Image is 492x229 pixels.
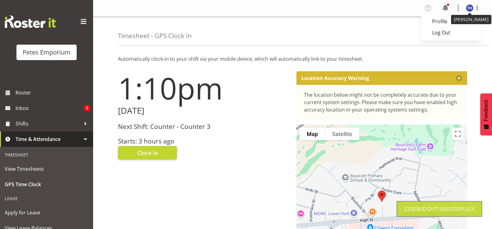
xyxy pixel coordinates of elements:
a: Profile [421,16,481,27]
img: teresa-hawkins9867.jpg [466,4,473,12]
span: Time & Attendance [16,134,81,144]
span: Shifts [16,119,81,128]
button: Feedback - Show survey [480,93,492,135]
button: Close message [456,75,462,81]
span: GPS Time Clock [5,180,88,189]
h2: [DATE] [118,106,289,116]
div: Leave [2,192,92,205]
a: Log Out [421,27,481,38]
h3: Starts: 3 hours ago [118,138,289,145]
button: Toggle fullscreen view [452,128,464,140]
button: Clock In [118,146,177,160]
div: The location below might not be completely accurate due to your current system settings. Please m... [304,91,460,113]
div: Clocked out Successfully [404,205,474,213]
h1: 1:10pm [118,71,289,105]
div: Timesheet [2,148,92,161]
button: Show satellite imagery [325,128,359,140]
button: Show street map [300,128,325,140]
span: Feedback [483,99,489,121]
span: View Timesheets [5,164,88,174]
span: 3 [84,105,90,111]
span: Clock In [137,149,158,157]
a: GPS Time Clock [2,177,92,192]
p: Automatically clock-in to your shift via your mobile device, which will automatically link to you... [118,55,467,63]
a: Apply for Leave [2,205,92,220]
a: View Timesheets [2,161,92,177]
h4: Timesheet - GPS Clock In [118,32,192,39]
span: Inbox [16,103,84,113]
h3: Next Shift: Counter - Counter 3 [118,123,289,130]
img: Rosterit website logo [5,15,56,28]
span: Apply for Leave [5,208,88,217]
div: Petes Emporium [23,48,70,57]
p: Location Accuracy Warning [301,75,369,81]
span: Roster [16,88,90,97]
